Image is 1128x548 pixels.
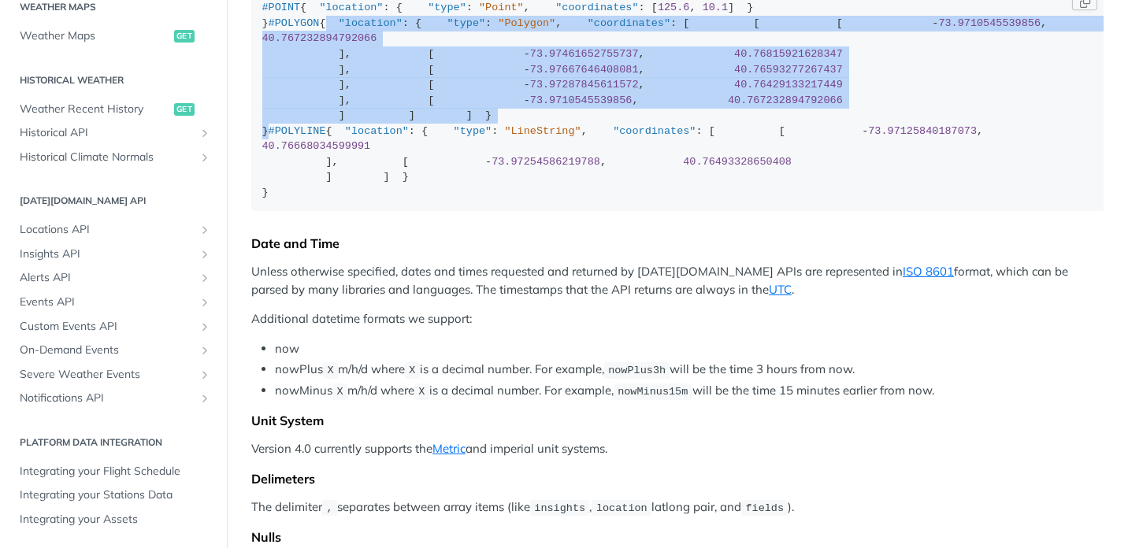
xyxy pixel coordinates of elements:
[20,102,170,117] span: Weather Recent History
[12,24,215,48] a: Weather Mapsget
[12,387,215,410] a: Notifications APIShow subpages for Notifications API
[12,460,215,483] a: Integrating your Flight Schedule
[199,224,211,236] button: Show subpages for Locations API
[269,125,326,137] span: #POLYLINE
[12,315,215,339] a: Custom Events APIShow subpages for Custom Events API
[199,368,211,381] button: Show subpages for Severe Weather Events
[530,64,639,76] span: 73.97667646408081
[530,48,639,60] span: 73.97461652755737
[12,98,215,121] a: Weather Recent Historyget
[932,17,938,29] span: -
[251,529,1104,545] div: Nulls
[20,464,211,479] span: Integrating your Flight Schedule
[319,2,383,13] span: "location"
[492,156,600,168] span: 73.97254586219788
[262,140,371,152] span: 40.76668034599991
[12,194,215,208] h2: [DATE][DOMAIN_NAME] API
[12,243,215,266] a: Insights APIShow subpages for Insights API
[12,146,215,169] a: Historical Climate NormalsShow subpages for Historical Climate Normals
[903,264,954,279] a: ISO 8601
[524,79,530,91] span: -
[596,502,647,514] span: location
[555,2,638,13] span: "coordinates"
[20,319,195,335] span: Custom Events API
[868,125,977,137] span: 73.97125840187073
[12,218,215,242] a: Locations APIShow subpages for Locations API
[734,79,843,91] span: 40.76429133217449
[683,156,792,168] span: 40.76493328650408
[12,339,215,362] a: On-Demand EventsShow subpages for On-Demand Events
[339,17,403,29] span: "location"
[199,151,211,164] button: Show subpages for Historical Climate Normals
[251,310,1104,328] p: Additional datetime formats we support:
[20,367,195,383] span: Severe Weather Events
[479,2,524,13] span: "Point"
[862,125,868,137] span: -
[12,435,215,450] h2: Platform DATA integration
[12,291,215,314] a: Events APIShow subpages for Events API
[524,64,530,76] span: -
[409,365,415,376] span: X
[530,79,639,91] span: 73.97287845611572
[938,17,1041,29] span: 73.9710545539856
[199,392,211,405] button: Show subpages for Notifications API
[588,17,670,29] span: "coordinates"
[20,294,195,310] span: Events API
[199,296,211,309] button: Show subpages for Events API
[20,487,211,503] span: Integrating your Stations Data
[20,150,195,165] span: Historical Climate Normals
[336,386,343,398] span: X
[251,471,1104,487] div: Delimeters
[251,498,1104,517] p: The delimiter separates between array items (like , latlong pair, and ).
[504,125,581,137] span: "LineString"
[12,73,215,87] h2: Historical Weather
[658,2,690,13] span: 125.6
[734,48,843,60] span: 40.76815921628347
[618,386,688,398] span: nowMinus15m
[20,125,195,141] span: Historical API
[269,17,320,29] span: #POLYGON
[734,64,843,76] span: 40.76593277267437
[432,441,466,456] a: Metric
[454,125,492,137] span: "type"
[251,413,1104,428] div: Unit System
[199,248,211,261] button: Show subpages for Insights API
[12,266,215,290] a: Alerts APIShow subpages for Alerts API
[199,344,211,357] button: Show subpages for On-Demand Events
[262,32,377,44] span: 40.767232894792066
[275,382,1104,400] li: nowMinus m/h/d where is a decimal number. For example, will be the time 15 minutes earlier from now.
[326,502,332,514] span: ,
[199,272,211,284] button: Show subpages for Alerts API
[524,94,530,106] span: -
[613,125,696,137] span: "coordinates"
[20,28,170,44] span: Weather Maps
[769,282,792,297] a: UTC
[174,103,195,116] span: get
[20,222,195,238] span: Locations API
[608,365,666,376] span: nowPlus3h
[199,320,211,333] button: Show subpages for Custom Events API
[524,48,530,60] span: -
[251,440,1104,458] p: Version 4.0 currently supports the and imperial unit systems.
[12,363,215,387] a: Severe Weather EventsShow subpages for Severe Weather Events
[251,235,1104,251] div: Date and Time
[703,2,728,13] span: 10.1
[20,246,195,262] span: Insights API
[530,94,633,106] span: 73.9710545539856
[728,94,843,106] span: 40.767232894792066
[428,2,466,13] span: "type"
[20,270,195,286] span: Alerts API
[262,2,301,13] span: #POINT
[447,17,485,29] span: "type"
[418,386,425,398] span: X
[745,502,784,514] span: fields
[174,30,195,43] span: get
[251,263,1104,298] p: Unless otherwise specified, dates and times requested and returned by [DATE][DOMAIN_NAME] APIs ar...
[12,121,215,145] a: Historical APIShow subpages for Historical API
[20,512,211,528] span: Integrating your Assets
[534,502,585,514] span: insights
[12,483,215,507] a: Integrating your Stations Data
[199,127,211,139] button: Show subpages for Historical API
[275,361,1104,379] li: nowPlus m/h/d where is a decimal number. For example, will be the time 3 hours from now.
[485,156,492,168] span: -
